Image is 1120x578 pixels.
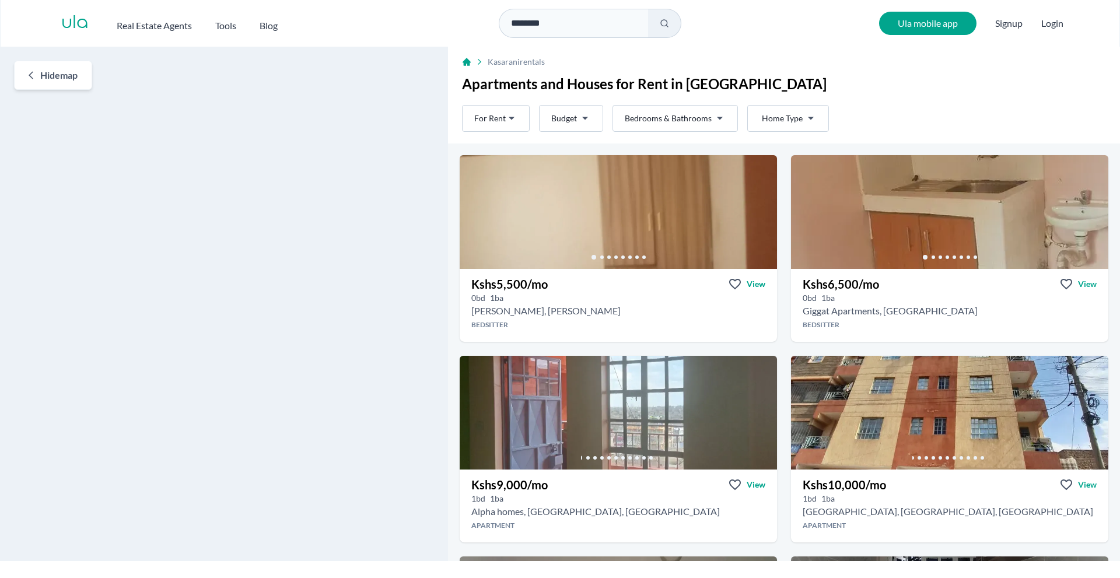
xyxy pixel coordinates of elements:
span: View [1078,479,1097,491]
h4: Bedsitter [460,320,777,330]
h2: Tools [215,19,236,33]
a: Ula mobile app [879,12,977,35]
button: Budget [539,105,603,132]
a: ula [61,13,89,34]
span: Signup [995,12,1023,35]
h2: Bedsitter for rent in Kasarani - Kshs 6,500/mo -Giggat Apartments, Unnamed Road, Nairobi, Kenya, ... [803,304,978,318]
a: Kshs10,000/moViewView property in detail1bd 1ba [GEOGRAPHIC_DATA], [GEOGRAPHIC_DATA], [GEOGRAPHIC... [791,470,1108,542]
h5: 1 bedrooms [803,493,817,505]
span: View [1078,278,1097,290]
h3: Kshs 9,000 /mo [471,477,548,493]
span: View [747,479,765,491]
a: Blog [260,14,278,33]
h5: 1 bathrooms [490,292,503,304]
a: Kshs6,500/moViewView property in detail0bd 1ba Giggat Apartments, [GEOGRAPHIC_DATA]Bedsitter [791,269,1108,342]
h5: 0 bedrooms [803,292,817,304]
h1: Apartments and Houses for Rent in [GEOGRAPHIC_DATA] [462,75,1106,93]
h2: 1 bedroom Apartment for rent in Kasarani - Kshs 9,000/mo -cieko primary school, Chieko, Kenya, Na... [471,505,720,519]
h3: Kshs 6,500 /mo [803,276,879,292]
h2: Blog [260,19,278,33]
button: Login [1041,16,1063,30]
h5: 1 bathrooms [821,292,835,304]
img: Bedsitter for rent - Kshs 6,500/mo - in Kasarani Giggat Apartments, Unnamed Road, Nairobi, Kenya,... [791,155,1108,269]
button: Bedrooms & Bathrooms [612,105,738,132]
button: For Rent [462,105,530,132]
span: View [747,278,765,290]
h3: Kshs 5,500 /mo [471,276,548,292]
h5: 1 bathrooms [821,493,835,505]
a: Kshs9,000/moViewView property in detail1bd 1ba Alpha homes, [GEOGRAPHIC_DATA], [GEOGRAPHIC_DATA]A... [460,470,777,542]
h5: 0 bedrooms [471,292,485,304]
span: Bedrooms & Bathrooms [625,113,712,124]
button: Tools [215,14,236,33]
h5: 1 bedrooms [471,493,485,505]
h4: Apartment [791,521,1108,530]
span: For Rent [474,113,506,124]
h2: Real Estate Agents [117,19,192,33]
span: Kasarani rentals [488,56,545,68]
span: Home Type [762,113,803,124]
h4: Bedsitter [791,320,1108,330]
h2: Bedsitter for rent in Kasarani - Kshs 5,500/mo -Muradi, Nairobi, Kenya, Nairobi county [471,304,621,318]
h2: 1 bedroom Apartment for rent in Kasarani - Kshs 10,000/mo -Sunton Business Centre, Kasarani Mwiki... [803,505,1093,519]
img: Bedsitter for rent - Kshs 5,500/mo - in Kasarani in Muradi, Nairobi, Kenya, Nairobi - main proper... [460,155,777,269]
h5: 1 bathrooms [490,493,503,505]
span: Budget [551,113,577,124]
span: Hide map [40,68,78,82]
a: Kshs5,500/moViewView property in detail0bd 1ba [PERSON_NAME], [PERSON_NAME]Bedsitter [460,269,777,342]
nav: Main [117,14,301,33]
h4: Apartment [460,521,777,530]
button: Home Type [747,105,829,132]
h3: Kshs 10,000 /mo [803,477,886,493]
img: 1 bedroom Apartment for rent - Kshs 9,000/mo - in Kasarani around cieko primary school, Chieko, K... [460,356,777,470]
img: 1 bedroom Apartment for rent - Kshs 10,000/mo - in Kasarani around Sunton Business Centre, Kasara... [791,356,1108,470]
button: Real Estate Agents [117,14,192,33]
